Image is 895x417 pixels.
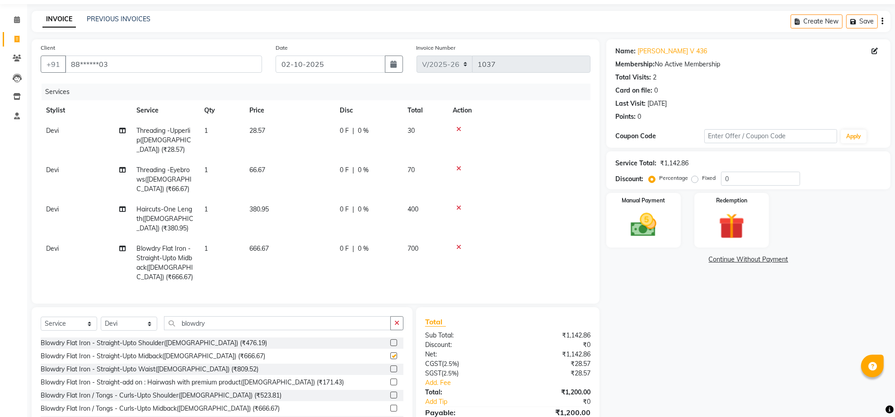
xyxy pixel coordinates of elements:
div: Sub Total: [418,331,508,340]
div: [DATE] [647,99,667,108]
input: Search by Name/Mobile/Email/Code [65,56,262,73]
div: Blowdry Flat Iron - Straight-Upto Midback([DEMOGRAPHIC_DATA]) (₹666.67) [41,351,265,361]
span: Threading -Eyebrows([DEMOGRAPHIC_DATA]) (₹66.67) [136,166,192,193]
span: Blowdry Flat Iron - Straight-Upto Midback([DEMOGRAPHIC_DATA]) (₹666.67) [136,244,193,281]
div: Blowdry Flat Iron - Straight-add on : Hairwash with premium product([DEMOGRAPHIC_DATA]) (₹171.43) [41,378,344,387]
th: Disc [334,100,402,121]
div: Discount: [418,340,508,350]
div: ₹28.57 [508,359,597,369]
div: ( ) [418,359,508,369]
div: 2 [653,73,656,82]
span: 0 % [358,244,369,253]
a: Add Tip [418,397,523,407]
span: | [352,205,354,214]
span: 0 F [340,205,349,214]
span: CGST [425,360,442,368]
div: Blowdry Flat Iron / Tongs - Curls-Upto Midback([DEMOGRAPHIC_DATA]) (₹666.67) [41,404,280,413]
a: [PERSON_NAME] V 436 [637,47,707,56]
span: Devi [46,205,59,213]
span: | [352,165,354,175]
span: 1 [204,244,208,253]
button: Save [846,14,878,28]
span: 30 [408,127,415,135]
label: Client [41,44,55,52]
span: 700 [408,244,418,253]
span: 400 [408,205,418,213]
input: Enter Offer / Coupon Code [704,129,837,143]
div: Total Visits: [615,73,651,82]
div: ₹1,142.86 [508,350,597,359]
span: 0 % [358,165,369,175]
th: Service [131,100,199,121]
div: ₹28.57 [508,369,597,378]
span: Devi [46,244,59,253]
label: Percentage [659,174,688,182]
button: +91 [41,56,66,73]
span: Total [425,317,446,327]
span: | [352,126,354,136]
label: Invoice Number [417,44,456,52]
span: 0 % [358,205,369,214]
label: Fixed [702,174,716,182]
span: 1 [204,205,208,213]
div: Points: [615,112,636,122]
span: 1 [204,127,208,135]
div: Card on file: [615,86,652,95]
button: Create New [791,14,843,28]
div: Blowdry Flat Iron - Straight-Upto Shoulder([DEMOGRAPHIC_DATA]) (₹476.19) [41,338,267,348]
span: Haircuts-One Length([DEMOGRAPHIC_DATA]) (₹380.95) [136,205,193,232]
a: Continue Without Payment [608,255,889,264]
span: 1 [204,166,208,174]
div: ₹1,142.86 [508,331,597,340]
img: _cash.svg [623,210,665,240]
span: 28.57 [249,127,265,135]
th: Qty [199,100,244,121]
div: ₹1,200.00 [508,388,597,397]
div: ₹0 [508,340,597,350]
div: Name: [615,47,636,56]
span: 666.67 [249,244,269,253]
span: 380.95 [249,205,269,213]
button: Apply [841,130,867,143]
div: 0 [637,112,641,122]
span: Devi [46,127,59,135]
div: Last Visit: [615,99,646,108]
span: SGST [425,369,441,377]
div: Coupon Code [615,131,704,141]
label: Redemption [716,197,747,205]
span: Devi [46,166,59,174]
span: 66.67 [249,166,265,174]
div: Service Total: [615,159,656,168]
span: 0 F [340,244,349,253]
a: Add. Fee [418,378,597,388]
th: Price [244,100,334,121]
div: No Active Membership [615,60,881,69]
span: 0 F [340,126,349,136]
th: Action [447,100,590,121]
span: 2.5% [444,360,457,367]
div: Services [42,84,597,100]
div: Discount: [615,174,643,184]
span: Threading -Upperlip([DEMOGRAPHIC_DATA]) (₹28.57) [136,127,191,154]
img: _gift.svg [711,210,753,242]
span: 0 F [340,165,349,175]
input: Search or Scan [164,316,391,330]
div: 0 [654,86,658,95]
th: Stylist [41,100,131,121]
div: ₹1,142.86 [660,159,689,168]
div: Total: [418,388,508,397]
a: PREVIOUS INVOICES [87,15,150,23]
span: 70 [408,166,415,174]
div: Blowdry Flat Iron - Straight-Upto Waist([DEMOGRAPHIC_DATA]) (₹809.52) [41,365,258,374]
div: ( ) [418,369,508,378]
div: ₹0 [523,397,597,407]
a: INVOICE [42,11,76,28]
label: Date [276,44,288,52]
span: | [352,244,354,253]
th: Total [402,100,447,121]
div: Blowdry Flat Iron / Tongs - Curls-Upto Shoulder([DEMOGRAPHIC_DATA]) (₹523.81) [41,391,281,400]
span: 2.5% [443,370,457,377]
span: 0 % [358,126,369,136]
div: Net: [418,350,508,359]
label: Manual Payment [622,197,665,205]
